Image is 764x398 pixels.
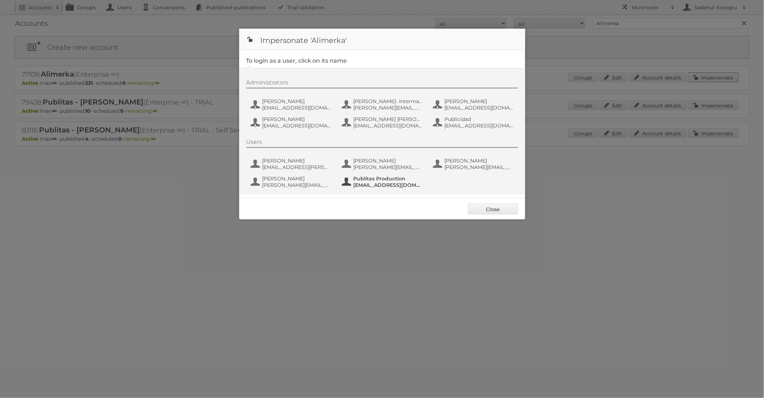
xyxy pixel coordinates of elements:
[341,97,425,112] button: [PERSON_NAME]- Intermark [PERSON_NAME][EMAIL_ADDRESS][PERSON_NAME][PERSON_NAME][DOMAIN_NAME]
[354,116,423,122] span: [PERSON_NAME] [PERSON_NAME]
[341,175,425,189] button: Publitas Production [EMAIL_ADDRESS][DOMAIN_NAME]
[445,116,514,122] span: Publicidad
[445,122,514,129] span: [EMAIL_ADDRESS][DOMAIN_NAME]
[262,182,332,188] span: [PERSON_NAME][EMAIL_ADDRESS][DOMAIN_NAME]
[354,175,423,182] span: Publitas Production
[445,157,514,164] span: [PERSON_NAME]
[262,122,332,129] span: [EMAIL_ADDRESS][DOMAIN_NAME]
[354,182,423,188] span: [EMAIL_ADDRESS][DOMAIN_NAME]
[354,98,423,105] span: [PERSON_NAME]- Intermark
[262,175,332,182] span: [PERSON_NAME]
[432,157,516,171] button: [PERSON_NAME] [PERSON_NAME][EMAIL_ADDRESS][DOMAIN_NAME]
[354,164,423,170] span: [PERSON_NAME][EMAIL_ADDRESS][PERSON_NAME][DOMAIN_NAME]
[354,157,423,164] span: [PERSON_NAME]
[246,79,518,88] div: Administrators
[341,115,425,130] button: [PERSON_NAME] [PERSON_NAME] [EMAIL_ADDRESS][DOMAIN_NAME]
[341,157,425,171] button: [PERSON_NAME] [PERSON_NAME][EMAIL_ADDRESS][PERSON_NAME][DOMAIN_NAME]
[445,105,514,111] span: [EMAIL_ADDRESS][DOMAIN_NAME]
[445,98,514,105] span: [PERSON_NAME]
[239,29,525,50] h1: Impersonate 'Alimerka'
[262,105,332,111] span: [EMAIL_ADDRESS][DOMAIN_NAME]
[250,115,334,130] button: [PERSON_NAME] [EMAIL_ADDRESS][DOMAIN_NAME]
[432,115,516,130] button: Publicidad [EMAIL_ADDRESS][DOMAIN_NAME]
[250,97,334,112] button: [PERSON_NAME] [EMAIL_ADDRESS][DOMAIN_NAME]
[262,116,332,122] span: [PERSON_NAME]
[354,122,423,129] span: [EMAIL_ADDRESS][DOMAIN_NAME]
[468,204,518,214] a: Close
[262,157,332,164] span: [PERSON_NAME]
[246,139,518,148] div: Users
[246,57,347,64] legend: To login as a user, click on its name
[354,105,423,111] span: [PERSON_NAME][EMAIL_ADDRESS][PERSON_NAME][PERSON_NAME][DOMAIN_NAME]
[262,164,332,170] span: [EMAIL_ADDRESS][PERSON_NAME][DOMAIN_NAME]
[432,97,516,112] button: [PERSON_NAME] [EMAIL_ADDRESS][DOMAIN_NAME]
[262,98,332,105] span: [PERSON_NAME]
[445,164,514,170] span: [PERSON_NAME][EMAIL_ADDRESS][DOMAIN_NAME]
[250,157,334,171] button: [PERSON_NAME] [EMAIL_ADDRESS][PERSON_NAME][DOMAIN_NAME]
[250,175,334,189] button: [PERSON_NAME] [PERSON_NAME][EMAIL_ADDRESS][DOMAIN_NAME]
